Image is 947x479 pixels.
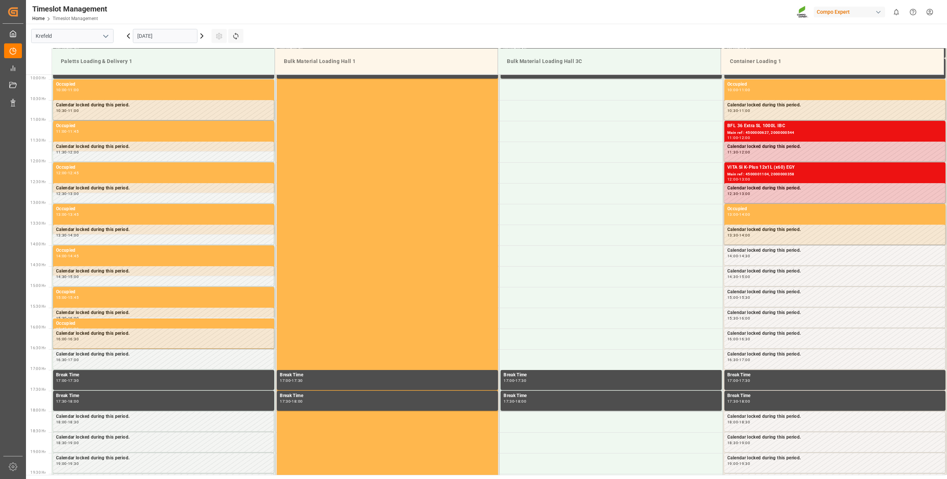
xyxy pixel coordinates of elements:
div: Break Time [727,371,943,379]
div: 14:30 [727,275,738,278]
div: 13:30 [56,234,67,237]
div: Calendar locked during this period. [727,185,942,192]
div: 16:30 [56,358,67,361]
div: 14:00 [56,254,67,258]
div: Occupied [56,320,271,327]
div: 14:00 [727,254,738,258]
div: Calendar locked during this period. [56,226,271,234]
div: - [738,88,739,92]
div: 17:30 [515,379,526,382]
div: 10:00 [727,88,738,92]
div: 19:00 [56,462,67,465]
img: Screenshot%202023-09-29%20at%2010.02.21.png_1712312052.png [797,6,809,19]
div: - [67,192,68,195]
div: 15:00 [739,275,750,278]
span: 12:30 Hr [30,180,46,184]
div: Calendar locked during this period. [56,434,271,441]
div: Container Loading 1 [727,54,938,68]
span: 12:00 Hr [30,159,46,163]
div: 13:00 [68,192,79,195]
div: 17:00 [56,379,67,382]
span: 13:00 Hr [30,201,46,205]
div: 11:30 [56,151,67,154]
div: 18:00 [515,400,526,403]
div: 11:00 [68,109,79,112]
div: Break Time [504,392,719,400]
div: VITA Si K-Plus 12x1L (x60) EGY [727,164,943,171]
span: 10:30 Hr [30,97,46,101]
div: 15:00 [727,296,738,299]
div: 12:30 [727,192,738,195]
div: Bulk Material Loading Hall 3C [504,54,715,68]
div: Main ref : 4500000627, 2000000544 [727,130,943,136]
div: - [738,254,739,258]
div: - [738,420,739,424]
input: DD.MM.YYYY [133,29,197,43]
div: Compo Expert [814,7,885,17]
div: Main ref : 4500001104, 2000000358 [727,171,943,178]
span: 13:30 Hr [30,221,46,225]
div: 18:30 [68,420,79,424]
div: 11:00 [68,88,79,92]
div: 18:30 [56,441,67,445]
div: 14:00 [739,213,750,216]
div: Occupied [56,247,271,254]
div: Occupied [727,81,943,88]
div: 17:00 [68,358,79,361]
div: - [67,151,68,154]
div: 15:45 [68,296,79,299]
div: 14:30 [739,254,750,258]
span: 10:00 Hr [30,76,46,80]
div: Break Time [504,371,719,379]
div: - [67,275,68,278]
button: open menu [100,30,111,42]
div: - [291,379,292,382]
div: - [291,400,292,403]
div: - [514,379,515,382]
div: 12:00 [727,178,738,181]
span: 18:30 Hr [30,429,46,433]
div: 18:00 [739,400,750,403]
div: 15:45 [56,327,67,331]
div: 15:00 [68,275,79,278]
div: - [67,441,68,445]
input: Type to search/select [31,29,114,43]
div: 14:00 [68,234,79,237]
div: - [738,337,739,341]
div: 17:30 [504,400,514,403]
div: - [738,296,739,299]
div: Calendar locked during this period. [56,309,271,317]
div: 19:30 [68,462,79,465]
div: - [738,379,739,382]
div: 11:00 [739,88,750,92]
div: 10:30 [727,109,738,112]
div: 11:30 [727,151,738,154]
div: 16:00 [68,317,79,320]
div: 13:45 [68,213,79,216]
div: - [67,254,68,258]
div: 15:30 [739,296,750,299]
div: 12:00 [56,171,67,175]
div: 16:00 [727,337,738,341]
div: - [67,462,68,465]
div: - [738,178,739,181]
div: 15:00 [56,296,67,299]
div: - [738,462,739,465]
div: 17:00 [727,379,738,382]
span: 15:00 Hr [30,284,46,288]
span: 15:30 Hr [30,304,46,308]
div: - [738,151,739,154]
div: 11:00 [739,109,750,112]
div: - [67,420,68,424]
button: Help Center [905,4,921,20]
div: - [67,130,68,133]
div: Calendar locked during this period. [727,247,942,254]
div: 11:00 [56,130,67,133]
div: 18:30 [727,441,738,445]
div: 12:00 [739,151,750,154]
span: 18:00 Hr [30,408,46,412]
div: 16:30 [68,327,79,331]
div: - [738,400,739,403]
div: Calendar locked during this period. [56,185,271,192]
div: 16:30 [727,358,738,361]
